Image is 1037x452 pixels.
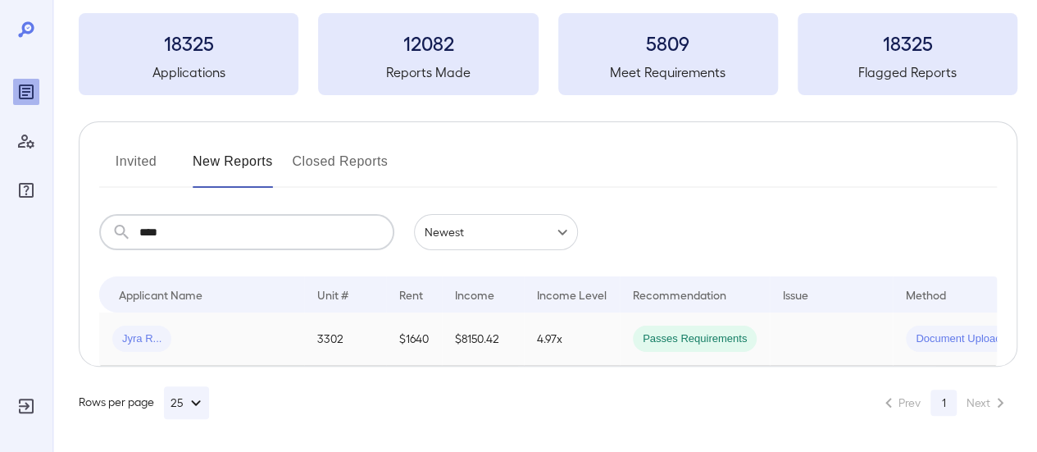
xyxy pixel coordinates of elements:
[13,393,39,419] div: Log Out
[930,390,957,416] button: page 1
[112,331,171,347] span: Jyra R...
[386,313,442,366] td: $1640
[414,214,578,250] div: Newest
[871,390,1017,416] nav: pagination navigation
[79,13,1017,95] summary: 18325Applications12082Reports Made5809Meet Requirements18325Flagged Reports
[164,386,209,419] button: 25
[798,30,1017,56] h3: 18325
[537,285,607,304] div: Income Level
[633,331,757,347] span: Passes Requirements
[79,30,298,56] h3: 18325
[304,313,386,366] td: 3302
[79,386,209,419] div: Rows per page
[318,62,538,82] h5: Reports Made
[633,285,726,304] div: Recommendation
[442,313,524,366] td: $8150.42
[455,285,494,304] div: Income
[79,62,298,82] h5: Applications
[558,30,778,56] h3: 5809
[99,148,173,188] button: Invited
[906,331,1011,347] span: Document Upload
[193,148,273,188] button: New Reports
[906,285,946,304] div: Method
[317,285,348,304] div: Unit #
[318,30,538,56] h3: 12082
[293,148,389,188] button: Closed Reports
[524,313,620,366] td: 4.97x
[399,285,425,304] div: Rent
[13,177,39,203] div: FAQ
[783,285,809,304] div: Issue
[119,285,202,304] div: Applicant Name
[558,62,778,82] h5: Meet Requirements
[13,79,39,105] div: Reports
[13,128,39,154] div: Manage Users
[798,62,1017,82] h5: Flagged Reports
